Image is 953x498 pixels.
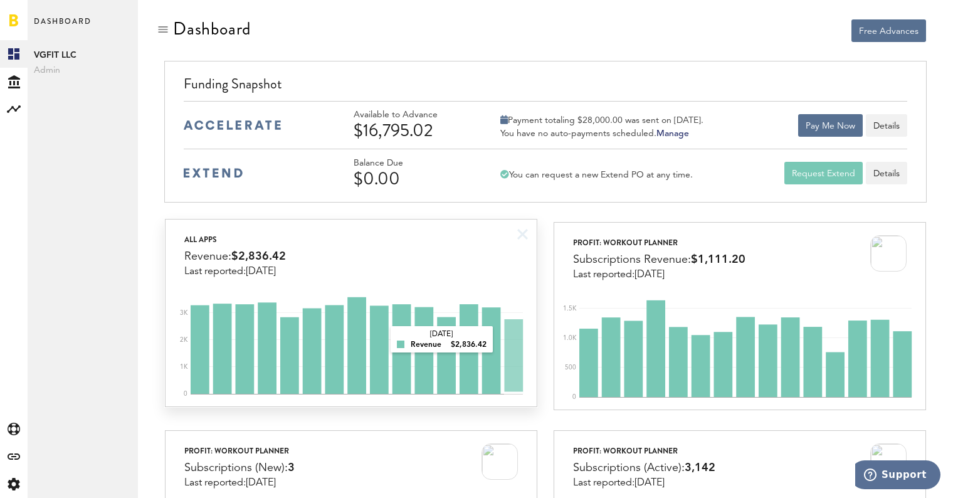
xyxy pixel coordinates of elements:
img: 100x100bb_jssXdTp.jpg [482,443,518,480]
span: VGFIT LLC [34,48,132,63]
span: [DATE] [246,267,276,277]
div: Subscriptions (Active): [573,458,715,477]
img: 100x100bb_jssXdTp.jpg [870,235,907,272]
div: All apps [184,232,286,247]
text: 1K [180,364,188,370]
text: 1.5K [563,305,577,312]
div: Balance Due [354,158,473,169]
div: Last reported: [184,477,295,489]
text: 3K [180,310,188,316]
div: Last reported: [573,269,745,280]
button: Request Extend [784,162,863,184]
button: Free Advances [851,19,926,42]
span: 3,142 [685,462,715,474]
div: Payment totaling $28,000.00 was sent on [DATE]. [500,115,703,126]
img: extend-medium-blue-logo.svg [184,168,243,178]
div: Subscriptions (New): [184,458,295,477]
div: Subscriptions Revenue: [573,250,745,269]
span: $2,836.42 [231,251,286,262]
span: $1,111.20 [691,254,745,265]
img: accelerate-medium-blue-logo.svg [184,120,281,130]
div: You have no auto-payments scheduled. [500,128,703,139]
button: Pay Me Now [798,114,863,137]
span: [DATE] [634,478,665,488]
div: $16,795.02 [354,120,473,140]
a: Manage [656,129,689,138]
div: Last reported: [573,477,715,489]
text: 0 [184,391,187,397]
button: Details [866,114,907,137]
iframe: Opens a widget where you can find more information [855,460,940,492]
a: Details [866,162,907,184]
div: $0.00 [354,169,473,189]
img: 100x100bb_jssXdTp.jpg [870,443,907,480]
div: ProFit: Workout Planner [573,443,715,458]
span: Dashboard [34,14,92,40]
div: Revenue: [184,247,286,266]
div: Funding Snapshot [184,74,907,101]
span: 3 [288,462,295,474]
text: 1.0K [563,335,577,341]
text: 2K [180,337,188,343]
span: [DATE] [246,478,276,488]
div: ProFit: Workout Planner [573,235,745,250]
div: Available to Advance [354,110,473,120]
text: 500 [565,364,576,371]
div: Last reported: [184,266,286,277]
span: Admin [34,63,132,78]
span: [DATE] [634,270,665,280]
div: ProFit: Workout Planner [184,443,295,458]
div: Dashboard [173,19,251,39]
text: 0 [572,394,576,400]
div: You can request a new Extend PO at any time. [500,169,693,181]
